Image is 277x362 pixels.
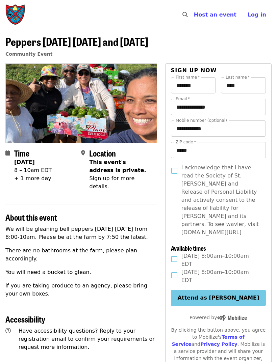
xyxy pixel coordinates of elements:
i: question-circle icon [5,328,11,334]
p: You will need a bucket to glean. [5,268,157,276]
input: Mobile number (optional) [171,120,266,137]
i: calendar icon [5,150,10,156]
strong: [DATE] [14,159,35,165]
img: Peppers tomorrow Wednesday and Friday organized by Society of St. Andrew [6,64,157,143]
span: Accessibility [5,313,45,325]
label: Mobile number (optional) [176,118,227,122]
input: Last name [221,77,266,93]
span: [DATE] 8:00am–10:00am EDT [181,252,260,268]
label: Email [176,97,190,101]
span: Location [89,147,116,159]
span: Sign up for more details. [89,175,134,190]
span: About this event [5,211,57,223]
span: Available times [171,244,206,252]
div: 8 – 10am EDT [14,166,52,174]
input: Search [192,7,197,23]
input: Email [171,99,266,115]
p: There are no bathrooms at the farm, please plan accordingly. [5,247,157,263]
a: Terms of Service [172,334,244,347]
input: First name [171,77,216,93]
label: First name [176,75,200,79]
img: Society of St. Andrew - Home [5,4,26,26]
input: ZIP code [171,142,266,158]
div: + 1 more day [14,174,52,183]
a: Community Event [5,51,52,57]
a: Host an event [194,11,236,18]
p: If you are taking produce to an agency, please bring your own boxes. [5,282,157,298]
i: map-marker-alt icon [81,150,85,156]
span: Time [14,147,29,159]
span: Powered by [190,315,247,320]
img: Powered by Mobilize [217,315,247,321]
button: Attend as [PERSON_NAME] [171,290,266,306]
button: Log in [242,8,272,22]
p: We will be gleaning bell peppers [DATE] [DATE] from 8:00-10am. Please be at the farm by 7:50 the ... [5,225,157,241]
a: Privacy Policy [200,341,237,347]
span: Sign up now [171,67,217,74]
span: I acknowledge that I have read the Society of St. [PERSON_NAME] and Release of Personal Liability... [181,164,260,236]
span: This event's address is private. [89,159,146,173]
i: search icon [182,11,188,18]
span: Peppers [DATE] [DATE] and [DATE] [5,33,148,49]
label: ZIP code [176,140,196,144]
span: Log in [248,11,266,18]
label: Last name [226,75,250,79]
span: Have accessibility questions? Reply to your registration email to confirm your requirements or re... [19,328,155,350]
span: [DATE] 8:00am–10:00am EDT [181,268,260,284]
